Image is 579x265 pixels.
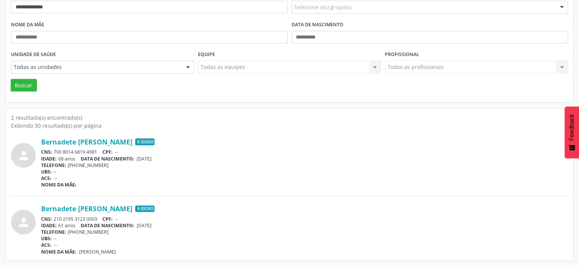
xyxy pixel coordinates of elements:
[11,122,568,130] div: Exibindo 30 resultado(s) por página
[11,79,37,92] button: Buscar
[41,204,132,213] a: Bernadete [PERSON_NAME]
[17,149,30,162] i: person
[565,106,579,158] button: Feedback - Mostrar pesquisa
[135,206,155,212] span: Idoso
[137,222,152,229] span: [DATE]
[41,249,77,255] span: NOME DA MÃE:
[11,19,44,31] label: Nome da mãe
[294,3,351,11] span: Selecione o(s) grupo(s)
[81,156,134,162] span: DATA DE NASCIMENTO:
[41,175,51,181] span: ACS:
[137,156,152,162] span: [DATE]
[11,49,56,61] label: Unidade de saúde
[41,138,132,146] a: Bernadete [PERSON_NAME]
[54,175,57,181] span: --
[41,162,66,169] span: TELEFONE:
[11,114,568,122] div: 2 resultado(s) encontrado(s)
[81,222,134,229] span: DATA DE NASCIMENTO:
[385,49,419,61] label: Profissional
[292,19,343,31] label: Data de nascimento
[41,181,77,188] span: NOME DA MÃE:
[41,216,568,222] div: 210 2195 3123 0003
[41,169,52,175] span: UBS:
[102,216,113,222] span: CPF:
[115,149,118,155] span: --
[41,216,52,222] span: CNS:
[41,156,568,162] div: 68 anos
[41,229,66,235] span: TELEFONE:
[102,149,113,155] span: CPF:
[41,149,568,155] div: 700 8014 6819 4981
[568,114,575,141] span: Feedback
[14,63,179,71] span: Todas as unidades
[41,149,52,155] span: CNS:
[41,242,51,248] span: ACS:
[41,235,52,242] span: UBS:
[41,235,568,242] div: --
[54,242,57,248] span: --
[198,49,215,61] label: Equipe
[135,138,155,145] span: Idoso
[115,216,118,222] span: --
[41,156,57,162] span: IDADE:
[41,222,568,229] div: 61 anos
[79,249,116,255] span: [PERSON_NAME]
[41,169,568,175] div: --
[41,162,568,169] div: [PHONE_NUMBER]
[17,215,30,229] i: person
[41,222,57,229] span: IDADE:
[41,229,568,235] div: [PHONE_NUMBER]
